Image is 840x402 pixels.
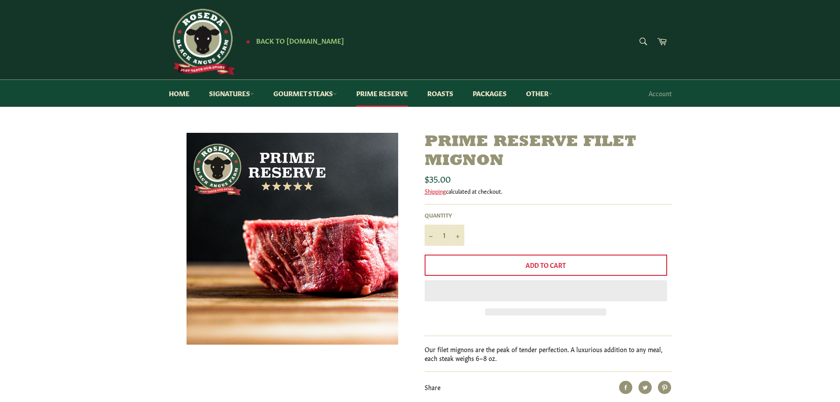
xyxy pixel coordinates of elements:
a: Signatures [200,80,263,107]
p: Our filet mignons are the peak of tender perfection. A luxurious addition to any meal, each steak... [425,345,672,362]
a: ★ Back to [DOMAIN_NAME] [241,38,344,45]
a: Other [517,80,561,107]
div: calculated at checkout. [425,187,672,195]
a: Gourmet Steaks [265,80,346,107]
a: Shipping [425,187,446,195]
img: Roseda Beef [169,9,235,75]
span: Add to Cart [526,260,566,269]
h1: Prime Reserve Filet Mignon [425,133,672,171]
a: Account [644,80,676,106]
span: ★ [246,38,250,45]
a: Prime Reserve [347,80,417,107]
a: Roasts [418,80,462,107]
span: $35.00 [425,172,451,184]
button: Reduce item quantity by one [425,225,438,246]
button: Add to Cart [425,255,667,276]
label: Quantity [425,211,464,219]
span: Share [425,383,441,391]
a: Home [160,80,198,107]
span: Back to [DOMAIN_NAME] [256,36,344,45]
a: Packages [464,80,515,107]
img: Prime Reserve Filet Mignon [187,133,398,345]
button: Increase item quantity by one [451,225,464,246]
